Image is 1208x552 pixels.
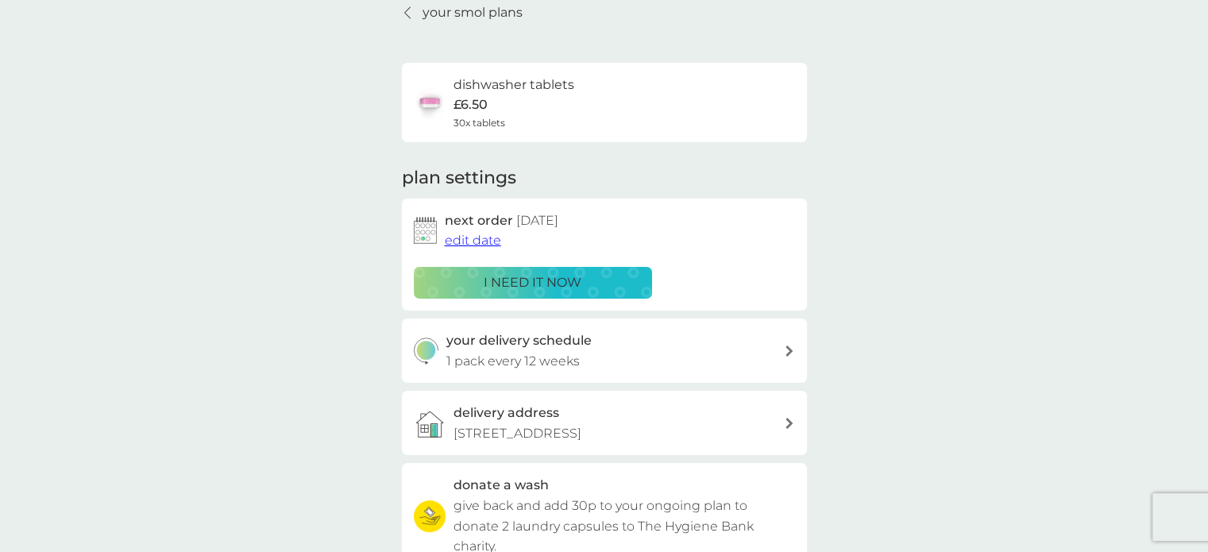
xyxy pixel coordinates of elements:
[453,475,549,496] h3: donate a wash
[414,267,652,299] button: i need it now
[453,423,581,444] p: [STREET_ADDRESS]
[445,230,501,251] button: edit date
[453,115,505,130] span: 30x tablets
[414,87,446,118] img: dishwasher tablets
[446,330,592,351] h3: your delivery schedule
[453,95,488,115] p: £6.50
[445,210,558,231] h2: next order
[453,403,559,423] h3: delivery address
[402,391,807,455] a: delivery address[STREET_ADDRESS]
[445,233,501,248] span: edit date
[484,272,581,293] p: i need it now
[402,2,523,23] a: your smol plans
[453,75,574,95] h6: dishwasher tablets
[402,318,807,383] button: your delivery schedule1 pack every 12 weeks
[516,213,558,228] span: [DATE]
[423,2,523,23] p: your smol plans
[402,166,516,191] h2: plan settings
[446,351,580,372] p: 1 pack every 12 weeks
